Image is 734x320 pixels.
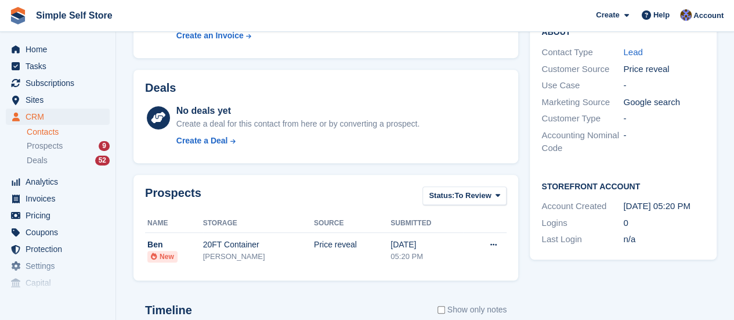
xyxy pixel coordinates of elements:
[541,217,623,230] div: Logins
[27,155,48,166] span: Deals
[454,190,491,202] span: To Review
[6,241,110,257] a: menu
[31,6,117,25] a: Simple Self Store
[6,258,110,274] a: menu
[596,9,619,21] span: Create
[176,135,420,147] a: Create a Deal
[541,112,623,125] div: Customer Type
[26,75,95,91] span: Subscriptions
[623,217,705,230] div: 0
[26,207,95,224] span: Pricing
[203,251,314,263] div: [PERSON_NAME]
[541,233,623,246] div: Last Login
[623,200,705,213] div: [DATE] 05:20 PM
[99,141,110,151] div: 9
[145,214,203,233] th: Name
[390,251,463,263] div: 05:20 PM
[27,141,63,152] span: Prospects
[623,233,705,246] div: n/a
[314,239,390,251] div: Price reveal
[26,174,95,190] span: Analytics
[26,224,95,240] span: Coupons
[314,214,390,233] th: Source
[26,41,95,57] span: Home
[26,190,95,207] span: Invoices
[437,304,445,316] input: Show only notes
[541,180,705,192] h2: Storefront Account
[145,304,192,317] h2: Timeline
[541,63,623,76] div: Customer Source
[623,63,705,76] div: Price reveal
[145,186,201,208] h2: Prospects
[145,81,176,95] h2: Deals
[6,41,110,57] a: menu
[203,239,314,251] div: 20FT Container
[26,92,95,108] span: Sites
[176,104,420,118] div: No deals yet
[6,58,110,74] a: menu
[203,214,314,233] th: Storage
[390,239,463,251] div: [DATE]
[27,140,110,152] a: Prospects 9
[9,7,27,24] img: stora-icon-8386f47178a22dfd0bd8f6a31ec36ba5ce8667c1dd55bd0f319d3a0aa187defe.svg
[26,275,95,291] span: Capital
[680,9,692,21] img: Sharon Hughes
[429,190,454,202] span: Status:
[623,96,705,109] div: Google search
[6,190,110,207] a: menu
[95,156,110,166] div: 52
[623,129,705,155] div: -
[6,92,110,108] a: menu
[541,26,705,37] h2: About
[437,304,507,316] label: Show only notes
[176,30,244,42] div: Create an Invoice
[147,239,203,251] div: Ben
[653,9,670,21] span: Help
[176,30,332,42] a: Create an Invoice
[147,251,178,263] li: New
[541,79,623,92] div: Use Case
[390,214,463,233] th: Submitted
[623,112,705,125] div: -
[6,207,110,224] a: menu
[6,174,110,190] a: menu
[26,109,95,125] span: CRM
[6,224,110,240] a: menu
[6,109,110,125] a: menu
[541,200,623,213] div: Account Created
[27,154,110,167] a: Deals 52
[6,75,110,91] a: menu
[693,10,724,21] span: Account
[623,79,705,92] div: -
[623,47,642,57] a: Lead
[6,275,110,291] a: menu
[176,118,420,130] div: Create a deal for this contact from here or by converting a prospect.
[26,58,95,74] span: Tasks
[26,241,95,257] span: Protection
[26,258,95,274] span: Settings
[541,96,623,109] div: Marketing Source
[541,129,623,155] div: Accounting Nominal Code
[27,127,110,138] a: Contacts
[422,186,507,206] button: Status: To Review
[176,135,228,147] div: Create a Deal
[541,46,623,59] div: Contact Type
